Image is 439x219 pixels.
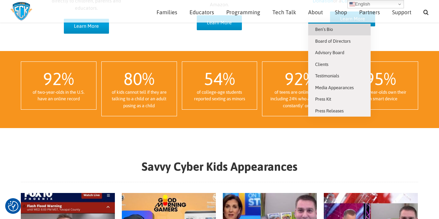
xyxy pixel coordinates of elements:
span: Testimonials [315,73,339,78]
img: en [349,1,355,7]
img: Savvy Cyber Kids Logo [10,2,32,21]
a: Press Kit [308,93,371,105]
strong: Savvy Cyber Kids Appearances [142,160,297,173]
span: Board of Directors [315,39,351,44]
span: 80 [124,69,142,89]
a: Testimonials [308,70,371,82]
a: Learn More [197,15,242,30]
span: % [142,69,154,89]
div: of 8-12 year-olds own their own smart device [350,89,411,102]
span: Tech Talk [272,9,296,15]
span: Shop [335,9,347,15]
span: % [223,69,235,89]
span: Families [157,9,177,15]
span: % [384,69,396,89]
a: Board of Directors [308,35,371,47]
span: Advisory Board [315,50,344,55]
span: 54 [204,69,223,89]
span: Press Kit [315,96,331,102]
span: Media Appearances [315,85,354,90]
span: % [62,69,74,89]
span: Clients [315,62,328,67]
span: Support [392,9,411,15]
a: Advisory Board [308,47,371,59]
a: Learn More [64,19,109,34]
div: of teens are online daily—including 24% who are ‘almost constantly’ online [269,89,330,109]
a: Ben’s Bio [308,24,371,35]
span: Ben’s Bio [315,27,333,32]
div: of kids cannot tell if they are talking to a child or an adult posing as a child [109,89,170,109]
span: Press Releases [315,108,344,113]
span: 92 [43,69,62,89]
span: Educators [189,9,214,15]
span: About [308,9,323,15]
span: % [303,69,315,89]
button: Consent Preferences [8,201,18,211]
span: 95 [365,69,384,89]
a: Press Releases [308,105,371,117]
a: Media Appearances [308,82,371,94]
span: Programming [226,9,260,15]
span: Partners [359,9,380,15]
span: Learn More [207,20,232,26]
span: Learn More [74,23,99,29]
a: Clients [308,59,371,70]
span: 92 [285,69,303,89]
img: Revisit consent button [8,201,18,211]
div: of college-age students reported sexting as minors [189,89,250,102]
div: of two-year-olds in the U.S. have an online record [28,89,89,102]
